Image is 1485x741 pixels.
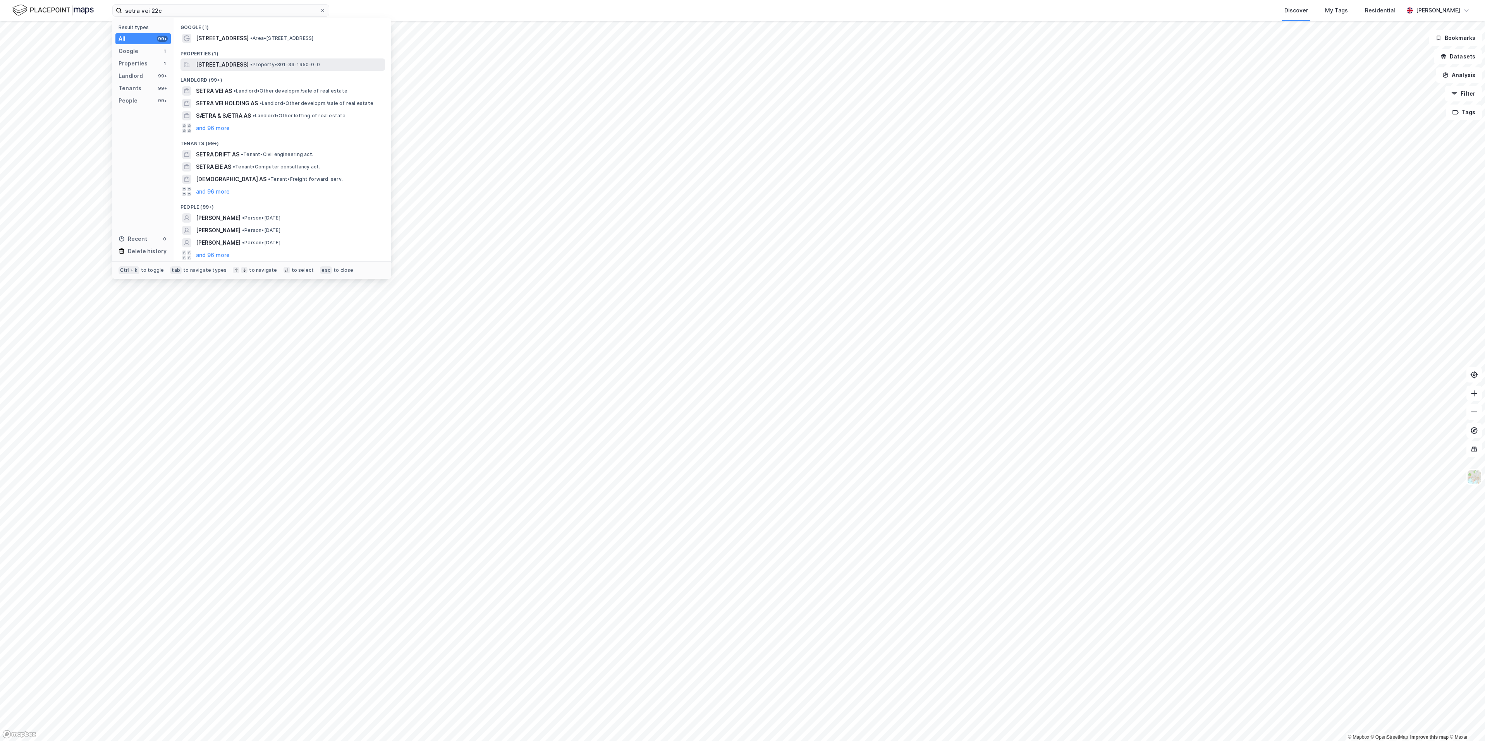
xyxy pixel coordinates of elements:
span: Person • [DATE] [242,215,280,221]
button: Filter [1445,86,1482,101]
div: People [119,96,137,105]
span: SÆTRA & SÆTRA AS [196,111,251,120]
span: SETRA DRIFT AS [196,150,239,159]
div: 99+ [157,73,168,79]
div: 1 [162,60,168,67]
a: Improve this map [1410,734,1449,740]
div: Properties [119,59,148,68]
button: and 96 more [196,187,230,196]
span: [DEMOGRAPHIC_DATA] AS [196,175,266,184]
div: Delete history [128,247,167,256]
div: to navigate types [183,267,227,273]
div: to close [333,267,354,273]
div: Google [119,46,138,56]
span: [PERSON_NAME] [196,213,241,223]
div: Ctrl + k [119,266,139,274]
span: • [260,100,262,106]
iframe: Chat Widget [1446,704,1485,741]
div: Discover [1284,6,1308,15]
div: [PERSON_NAME] [1416,6,1460,15]
span: • [241,151,243,157]
div: My Tags [1325,6,1348,15]
span: Landlord • Other developm./sale of real estate [260,100,373,106]
span: Property • 301-33-1950-0-0 [250,62,320,68]
button: and 96 more [196,123,230,133]
a: OpenStreetMap [1371,734,1408,740]
span: Person • [DATE] [242,227,280,233]
button: Datasets [1434,49,1482,64]
span: [PERSON_NAME] [196,226,241,235]
span: • [234,88,236,94]
a: Mapbox [1348,734,1369,740]
span: Person • [DATE] [242,240,280,246]
div: Google (1) [174,18,391,32]
div: Landlord (99+) [174,71,391,85]
div: Recent [119,234,147,244]
span: • [253,113,255,118]
div: to navigate [249,267,277,273]
span: SETRA VEI HOLDING AS [196,99,258,108]
span: • [268,176,270,182]
button: and 96 more [196,250,230,260]
div: to select [292,267,314,273]
div: 99+ [157,98,168,104]
div: to toggle [141,267,164,273]
button: Analysis [1436,67,1482,83]
span: • [242,240,244,245]
div: Landlord [119,71,143,81]
div: Properties (1) [174,45,391,58]
button: Bookmarks [1429,30,1482,46]
div: tab [170,266,182,274]
span: [PERSON_NAME] [196,238,241,247]
span: • [242,227,244,233]
div: People (99+) [174,198,391,212]
span: [STREET_ADDRESS] [196,60,249,69]
span: • [233,164,235,170]
img: logo.f888ab2527a4732fd821a326f86c7f29.svg [12,3,94,17]
div: All [119,34,125,43]
span: Area • [STREET_ADDRESS] [250,35,313,41]
span: Landlord • Other letting of real estate [253,113,346,119]
span: SETRA EIE AS [196,162,231,172]
span: Landlord • Other developm./sale of real estate [234,88,347,94]
span: [STREET_ADDRESS] [196,34,249,43]
span: • [250,62,253,67]
span: SETRA VEI AS [196,86,232,96]
div: esc [320,266,332,274]
div: 0 [162,236,168,242]
div: Result types [119,24,171,30]
span: • [250,35,253,41]
div: Tenants [119,84,141,93]
div: 99+ [157,36,168,42]
input: Search by address, cadastre, landlords, tenants or people [122,5,320,16]
span: Tenant • Civil engineering act. [241,151,313,158]
a: Mapbox homepage [2,730,36,739]
img: Z [1467,470,1482,484]
div: Residential [1365,6,1395,15]
span: Tenant • Freight forward. serv. [268,176,343,182]
div: 1 [162,48,168,54]
button: Tags [1446,105,1482,120]
span: • [242,215,244,221]
div: 99+ [157,85,168,91]
span: Tenant • Computer consultancy act. [233,164,320,170]
div: Tenants (99+) [174,134,391,148]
